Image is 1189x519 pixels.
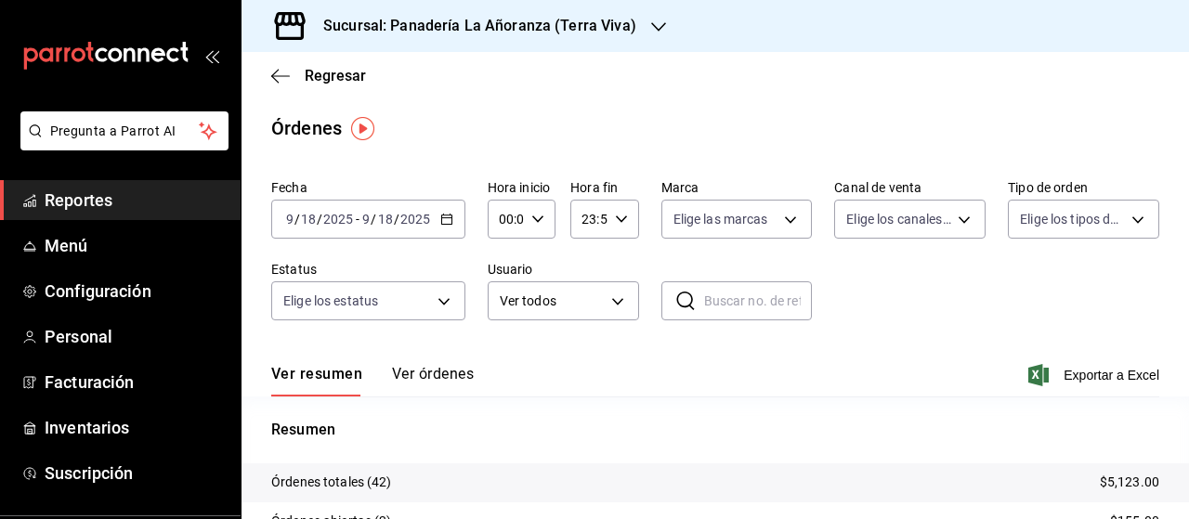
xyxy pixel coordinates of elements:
[308,15,636,37] h3: Sucursal: Panadería La Añoranza (Terra Viva)
[50,122,200,141] span: Pregunta a Parrot AI
[20,111,229,150] button: Pregunta a Parrot AI
[361,212,371,227] input: --
[271,263,465,276] label: Estatus
[488,263,639,276] label: Usuario
[1100,473,1159,492] p: $5,123.00
[271,473,392,492] p: Órdenes totales (42)
[271,67,366,84] button: Regresar
[704,282,813,319] input: Buscar no. de referencia
[1032,364,1159,386] button: Exportar a Excel
[45,461,226,486] span: Suscripción
[305,67,366,84] span: Regresar
[392,365,474,396] button: Ver órdenes
[271,365,474,396] div: navigation tabs
[356,212,359,227] span: -
[834,181,986,194] label: Canal de venta
[377,212,394,227] input: --
[271,181,465,194] label: Fecha
[673,210,768,228] span: Elige las marcas
[661,181,813,194] label: Marca
[846,210,951,228] span: Elige los canales de venta
[45,188,226,213] span: Reportes
[285,212,294,227] input: --
[394,212,399,227] span: /
[45,415,226,440] span: Inventarios
[1020,210,1125,228] span: Elige los tipos de orden
[294,212,300,227] span: /
[45,233,226,258] span: Menú
[45,324,226,349] span: Personal
[570,181,638,194] label: Hora fin
[271,419,1159,441] p: Resumen
[45,279,226,304] span: Configuración
[351,117,374,140] img: Tooltip marker
[300,212,317,227] input: --
[45,370,226,395] span: Facturación
[1008,181,1159,194] label: Tipo de orden
[204,48,219,63] button: open_drawer_menu
[399,212,431,227] input: ----
[322,212,354,227] input: ----
[500,292,605,311] span: Ver todos
[13,135,229,154] a: Pregunta a Parrot AI
[317,212,322,227] span: /
[488,181,555,194] label: Hora inicio
[271,365,362,396] button: Ver resumen
[283,292,378,310] span: Elige los estatus
[271,114,342,142] div: Órdenes
[371,212,376,227] span: /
